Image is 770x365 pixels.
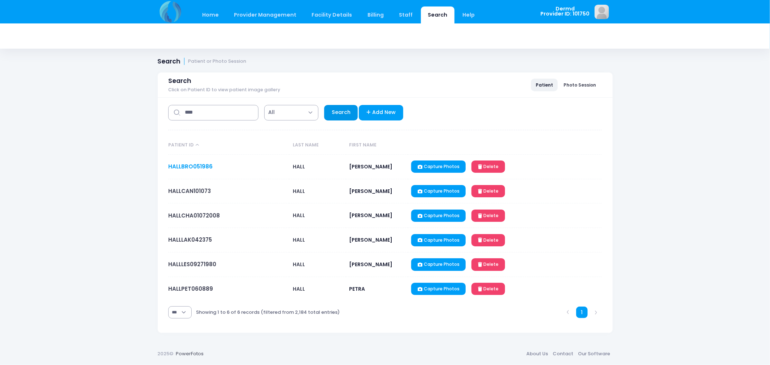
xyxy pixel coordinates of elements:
a: Delete [471,185,505,197]
th: First Name: activate to sort column ascending [346,136,408,155]
span: [PERSON_NAME] [349,188,393,195]
a: Help [456,6,482,23]
span: HALL [293,188,305,195]
a: Capture Photos [411,258,466,271]
div: Showing 1 to 6 of 6 records (filtered from 2,184 total entries) [196,304,340,321]
span: [PERSON_NAME] [349,261,393,268]
a: Capture Photos [411,210,466,222]
a: Contact [551,347,576,360]
span: [PERSON_NAME] [349,236,393,243]
th: Last Name: activate to sort column ascending [289,136,346,155]
a: HALLLES09271980 [168,260,216,268]
a: HALLCAN101073 [168,187,211,195]
span: Dermd Provider ID: 101750 [540,6,590,17]
h1: Search [158,58,247,65]
a: PowerFotos [176,350,204,357]
a: HALLBRO051986 [168,163,213,170]
span: PETRA [349,285,365,293]
a: HALLCHA01072008 [168,212,220,219]
a: 1 [576,307,588,318]
a: HALLPET060889 [168,285,213,293]
th: Patient ID: activate to sort column descending [168,136,289,155]
span: HALL [293,212,305,219]
a: Patient [531,79,558,91]
span: HALL [293,285,305,293]
a: Search [421,6,454,23]
span: All [268,109,275,116]
a: Our Software [576,347,613,360]
a: Delete [471,210,505,222]
a: Capture Photos [411,234,466,246]
a: Delete [471,258,505,271]
a: Delete [471,234,505,246]
a: Capture Photos [411,185,466,197]
span: 2025© [158,350,174,357]
a: About Us [524,347,551,360]
span: All [264,105,318,120]
a: Capture Photos [411,283,466,295]
span: [PERSON_NAME] [349,163,393,170]
a: Delete [471,160,505,173]
a: Facility Details [305,6,359,23]
a: Billing [360,6,391,23]
a: Search [324,105,358,120]
a: Delete [471,283,505,295]
img: image [595,5,609,19]
span: HALL [293,163,305,170]
span: [PERSON_NAME] [349,212,393,219]
a: Home [195,6,226,23]
a: Capture Photos [411,160,466,173]
small: Patient or Photo Session [188,59,246,64]
span: Click on Patient ID to view patient image gallery [168,87,280,93]
a: HALLLAK042375 [168,236,212,243]
a: Add New [359,105,403,120]
span: Search [168,77,191,85]
a: Photo Session [559,79,601,91]
a: Provider Management [227,6,304,23]
span: HALL [293,261,305,268]
span: HALL [293,236,305,243]
a: Staff [392,6,420,23]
